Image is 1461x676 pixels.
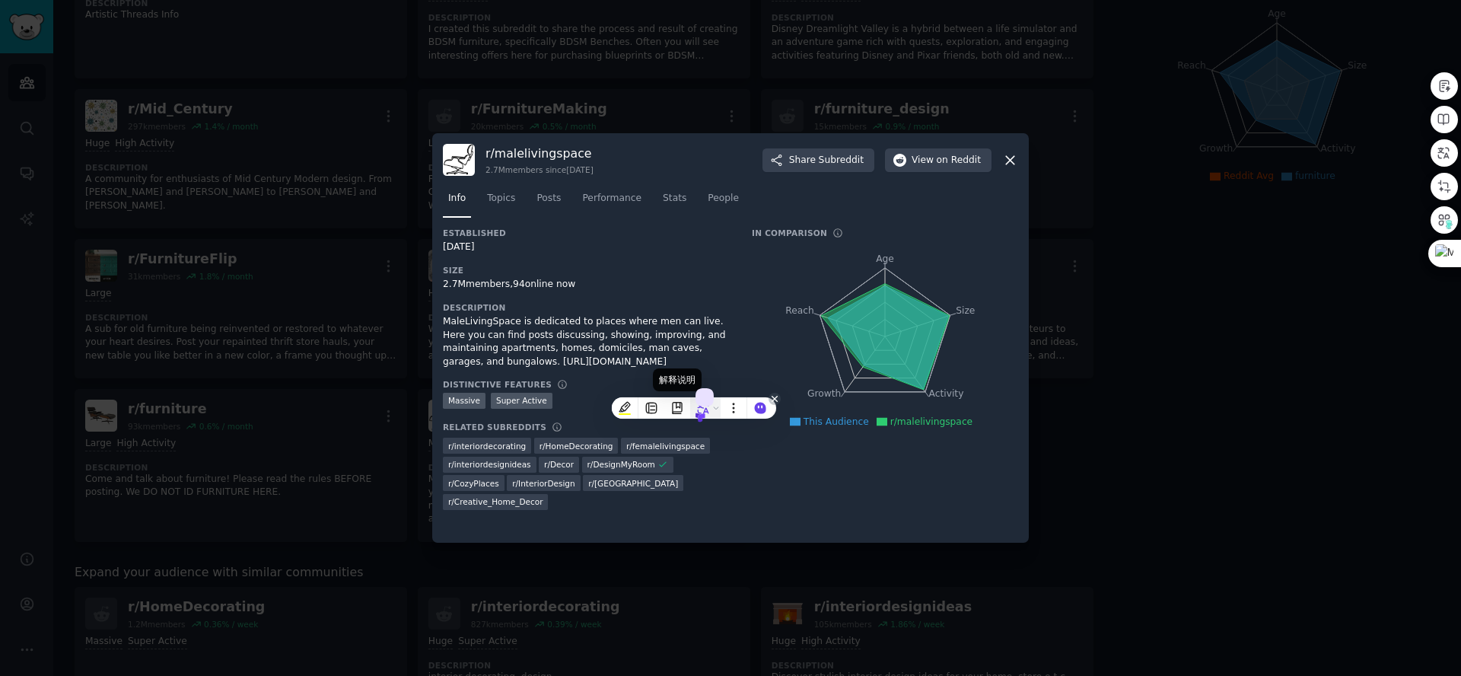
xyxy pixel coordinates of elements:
a: People [702,187,744,218]
h3: r/ malelivingspace [485,145,594,161]
span: r/ DesignMyRoom [587,459,655,470]
span: Posts [536,192,561,206]
h3: Related Subreddits [443,422,546,432]
h3: Established [443,228,730,238]
div: Super Active [491,393,552,409]
div: [DATE] [443,241,730,254]
span: r/ Decor [544,459,574,470]
img: malelivingspace [443,144,475,176]
span: Stats [663,192,686,206]
span: r/ [GEOGRAPHIC_DATA] [588,478,678,489]
span: r/ Creative_Home_Decor [448,496,543,507]
h3: Size [443,265,730,276]
span: r/ femalelivingspace [626,441,705,451]
h3: In Comparison [752,228,827,238]
span: View [912,154,981,167]
tspan: Activity [929,389,964,400]
tspan: Reach [785,305,814,316]
span: r/ InteriorDesign [512,478,575,489]
div: 2.7M members, 94 online now [443,278,730,292]
div: 2.7M members since [DATE] [485,164,594,175]
span: Performance [582,192,641,206]
button: Viewon Reddit [885,148,992,173]
span: on Reddit [937,154,981,167]
a: Stats [657,187,692,218]
div: MaleLivingSpace is dedicated to places where men can live. Here you can find posts discussing, sh... [443,315,730,368]
button: ShareSubreddit [762,148,874,173]
h3: Description [443,302,730,313]
span: Subreddit [819,154,864,167]
span: This Audience [804,416,869,427]
a: Performance [577,187,647,218]
span: People [708,192,739,206]
span: r/ interiordesignideas [448,459,531,470]
span: Share [789,154,864,167]
span: r/ CozyPlaces [448,478,499,489]
a: Topics [482,187,520,218]
div: Massive [443,393,485,409]
span: Topics [487,192,515,206]
a: Posts [531,187,566,218]
tspan: Growth [807,389,841,400]
span: Info [448,192,466,206]
span: r/ HomeDecorating [540,441,613,451]
tspan: Size [956,305,975,316]
span: r/ interiordecorating [448,441,526,451]
a: Info [443,187,471,218]
h3: Distinctive Features [443,379,552,390]
span: r/malelivingspace [890,416,972,427]
tspan: Age [876,253,894,264]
